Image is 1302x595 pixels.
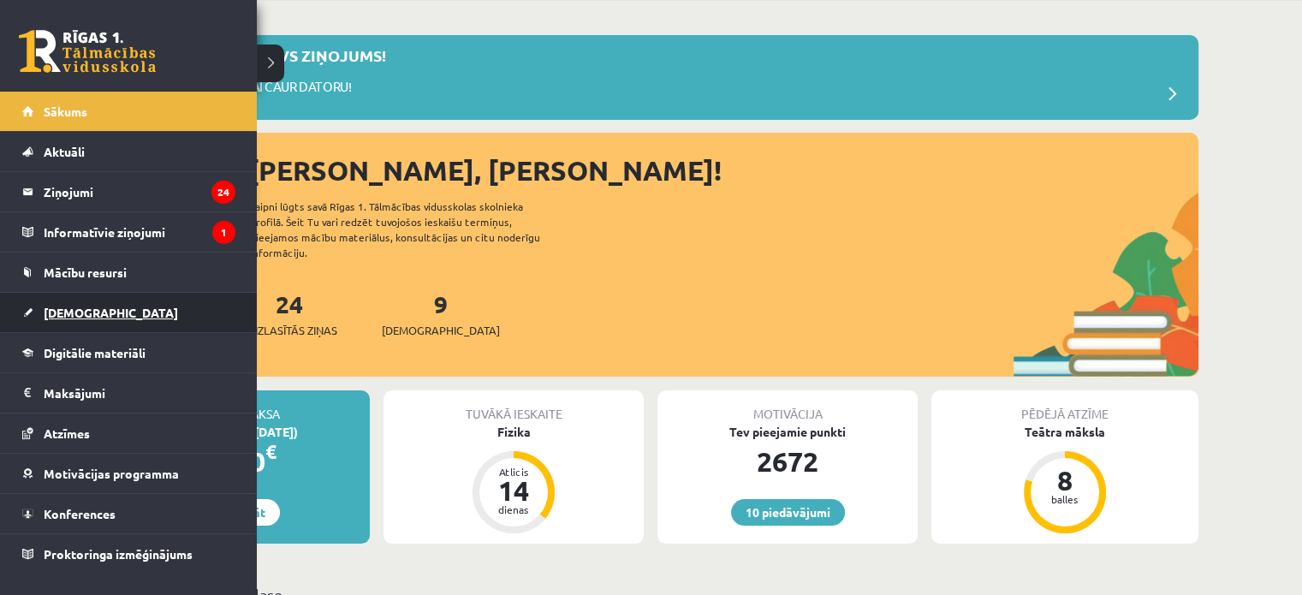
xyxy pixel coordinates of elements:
a: Informatīvie ziņojumi1 [22,212,235,252]
div: Motivācija [657,390,918,423]
div: Atlicis [488,467,539,477]
div: 8 [1039,467,1091,494]
span: [DEMOGRAPHIC_DATA] [382,322,500,339]
span: € [265,439,276,464]
div: Pēdējā atzīme [931,390,1198,423]
a: Konferences [22,494,235,533]
span: Neizlasītās ziņas [241,322,337,339]
div: Fizika [383,423,644,441]
a: Aktuāli [22,132,235,171]
span: Digitālie materiāli [44,345,146,360]
span: Atzīmes [44,425,90,441]
i: 1 [212,221,235,244]
p: Jauns informatīvs ziņojums! [137,44,386,67]
span: Sākums [44,104,87,119]
span: Aktuāli [44,144,85,159]
legend: Maksājumi [44,373,235,413]
span: Mācību resursi [44,265,127,280]
a: [DEMOGRAPHIC_DATA] [22,293,235,332]
a: Fizika Atlicis 14 dienas [383,423,644,536]
span: [DEMOGRAPHIC_DATA] [44,305,178,320]
div: Tev pieejamie punkti [657,423,918,441]
a: Ziņojumi24 [22,172,235,211]
span: Proktoringa izmēģinājums [44,546,193,562]
div: 2672 [657,441,918,482]
div: Tuvākā ieskaite [383,390,644,423]
a: Sākums [22,92,235,131]
a: 9[DEMOGRAPHIC_DATA] [382,289,500,339]
div: [PERSON_NAME], [PERSON_NAME]! [248,150,1198,191]
div: 14 [488,477,539,504]
a: Atzīmes [22,414,235,453]
a: 10 piedāvājumi [731,499,845,526]
div: Laipni lūgts savā Rīgas 1. Tālmācības vidusskolas skolnieka profilā. Šeit Tu vari redzēt tuvojošo... [250,199,570,260]
a: Teātra māksla 8 balles [931,423,1198,536]
a: Maksājumi [22,373,235,413]
a: Rīgas 1. Tālmācības vidusskola [19,30,156,73]
a: Jauns informatīvs ziņojums! Ieskaites drīkst pildīt TIKAI CAUR DATORU! [111,44,1190,111]
a: Digitālie materiāli [22,333,235,372]
div: balles [1039,494,1091,504]
div: Teātra māksla [931,423,1198,441]
a: 24Neizlasītās ziņas [241,289,337,339]
i: 24 [211,181,235,204]
span: Motivācijas programma [44,466,179,481]
span: Konferences [44,506,116,521]
div: dienas [488,504,539,515]
a: Proktoringa izmēģinājums [22,534,235,574]
legend: Informatīvie ziņojumi [44,212,235,252]
a: Mācību resursi [22,253,235,292]
a: Motivācijas programma [22,454,235,493]
legend: Ziņojumi [44,172,235,211]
